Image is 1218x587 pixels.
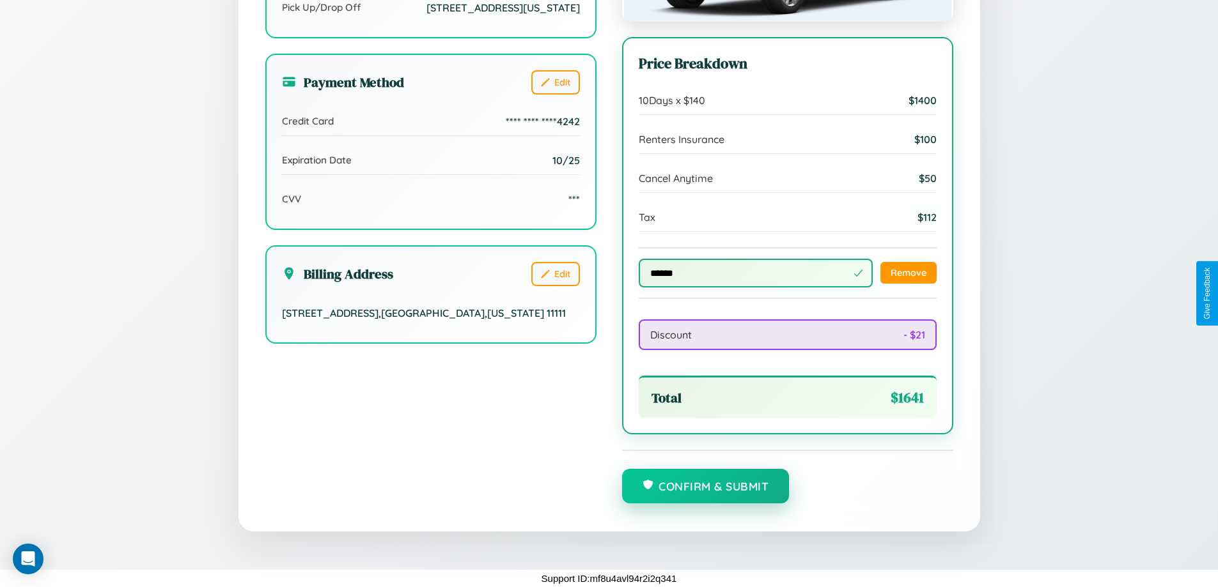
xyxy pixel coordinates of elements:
[282,264,393,283] h3: Billing Address
[542,570,677,587] p: Support ID: mf8u4avl94r2i2q341
[639,211,655,224] span: Tax
[531,262,580,286] button: Edit
[282,307,566,319] span: [STREET_ADDRESS] , [GEOGRAPHIC_DATA] , [US_STATE] 11111
[650,328,692,341] span: Discount
[919,172,937,185] span: $ 50
[552,154,580,167] span: 10/25
[282,1,361,13] span: Pick Up/Drop Off
[639,172,713,185] span: Cancel Anytime
[917,211,937,224] span: $ 112
[652,388,682,407] span: Total
[1203,268,1212,319] div: Give Feedback
[903,328,925,341] span: - $ 21
[891,388,924,408] span: $ 1641
[639,94,705,107] span: 10 Days x $ 140
[13,544,43,574] div: Open Intercom Messenger
[639,133,724,146] span: Renters Insurance
[639,54,937,73] h3: Price Breakdown
[622,469,790,503] button: Confirm & Submit
[880,262,937,284] button: Remove
[531,70,580,95] button: Edit
[282,73,404,91] h3: Payment Method
[914,133,937,146] span: $ 100
[282,115,334,127] span: Credit Card
[909,94,937,107] span: $ 1400
[426,1,580,14] span: [STREET_ADDRESS][US_STATE]
[282,154,352,166] span: Expiration Date
[282,193,301,205] span: CVV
